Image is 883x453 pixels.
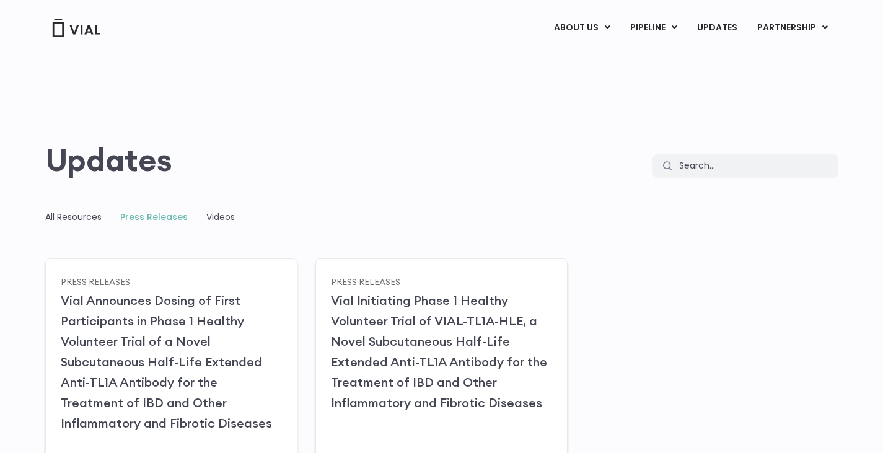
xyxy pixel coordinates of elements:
a: PIPELINEMenu Toggle [620,17,687,38]
a: UPDATES [687,17,747,38]
img: Vial Logo [51,19,101,37]
a: Press Releases [61,276,130,287]
input: Search... [672,154,838,178]
a: Press Releases [331,276,400,287]
h2: Updates [45,142,172,178]
a: PARTNERSHIPMenu Toggle [747,17,838,38]
a: All Resources [45,211,102,223]
a: Vial Announces Dosing of First Participants in Phase 1 Healthy Volunteer Trial of a Novel Subcuta... [61,292,272,431]
a: ABOUT USMenu Toggle [544,17,620,38]
a: Press Releases [120,211,188,223]
a: Vial Initiating Phase 1 Healthy Volunteer Trial of VIAL-TL1A-HLE, a Novel Subcutaneous Half-Life ... [331,292,547,410]
a: Videos [206,211,235,223]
